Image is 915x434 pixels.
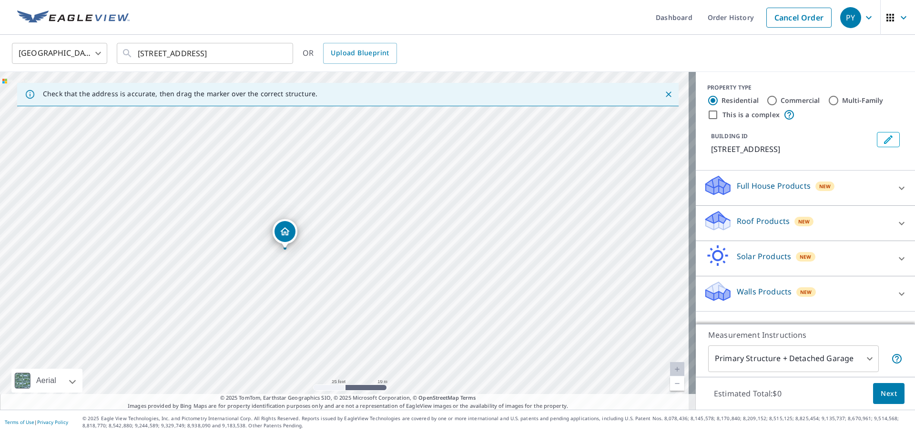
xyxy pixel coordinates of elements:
[331,47,389,59] span: Upload Blueprint
[17,10,130,25] img: EV Logo
[708,345,879,372] div: Primary Structure + Detached Garage
[220,394,476,402] span: © 2025 TomTom, Earthstar Geographics SIO, © 2025 Microsoft Corporation, ©
[323,43,396,64] a: Upload Blueprint
[711,143,873,155] p: [STREET_ADDRESS]
[662,88,675,101] button: Close
[138,40,274,67] input: Search by address or latitude-longitude
[460,394,476,401] a: Terms
[11,369,82,393] div: Aerial
[737,180,811,192] p: Full House Products
[418,394,458,401] a: OpenStreetMap
[722,96,759,105] label: Residential
[703,245,907,272] div: Solar ProductsNew
[737,251,791,262] p: Solar Products
[766,8,832,28] a: Cancel Order
[37,419,68,425] a: Privacy Policy
[43,90,317,98] p: Check that the address is accurate, then drag the marker over the correct structure.
[5,419,34,425] a: Terms of Use
[781,96,820,105] label: Commercial
[303,43,397,64] div: OR
[800,253,812,261] span: New
[737,286,792,297] p: Walls Products
[840,7,861,28] div: PY
[800,288,812,296] span: New
[82,415,910,429] p: © 2025 Eagle View Technologies, Inc. and Pictometry International Corp. All Rights Reserved. Repo...
[877,132,900,147] button: Edit building 1
[873,383,905,404] button: Next
[708,329,903,341] p: Measurement Instructions
[703,174,907,202] div: Full House ProductsNew
[670,376,684,391] a: Current Level 20, Zoom Out
[819,182,831,190] span: New
[703,210,907,237] div: Roof ProductsNew
[706,383,789,404] p: Estimated Total: $0
[798,218,810,225] span: New
[12,40,107,67] div: [GEOGRAPHIC_DATA]
[273,219,297,249] div: Dropped pin, building 1, Residential property, 716 N Wood River Ave Wood River, IL 62095
[722,110,780,120] label: This is a complex
[737,215,790,227] p: Roof Products
[711,132,748,140] p: BUILDING ID
[891,353,903,364] span: Your report will include the primary structure and a detached garage if one exists.
[33,369,59,393] div: Aerial
[881,388,897,400] span: Next
[670,362,684,376] a: Current Level 20, Zoom In Disabled
[703,280,907,307] div: Walls ProductsNew
[842,96,884,105] label: Multi-Family
[5,419,68,425] p: |
[707,83,904,92] div: PROPERTY TYPE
